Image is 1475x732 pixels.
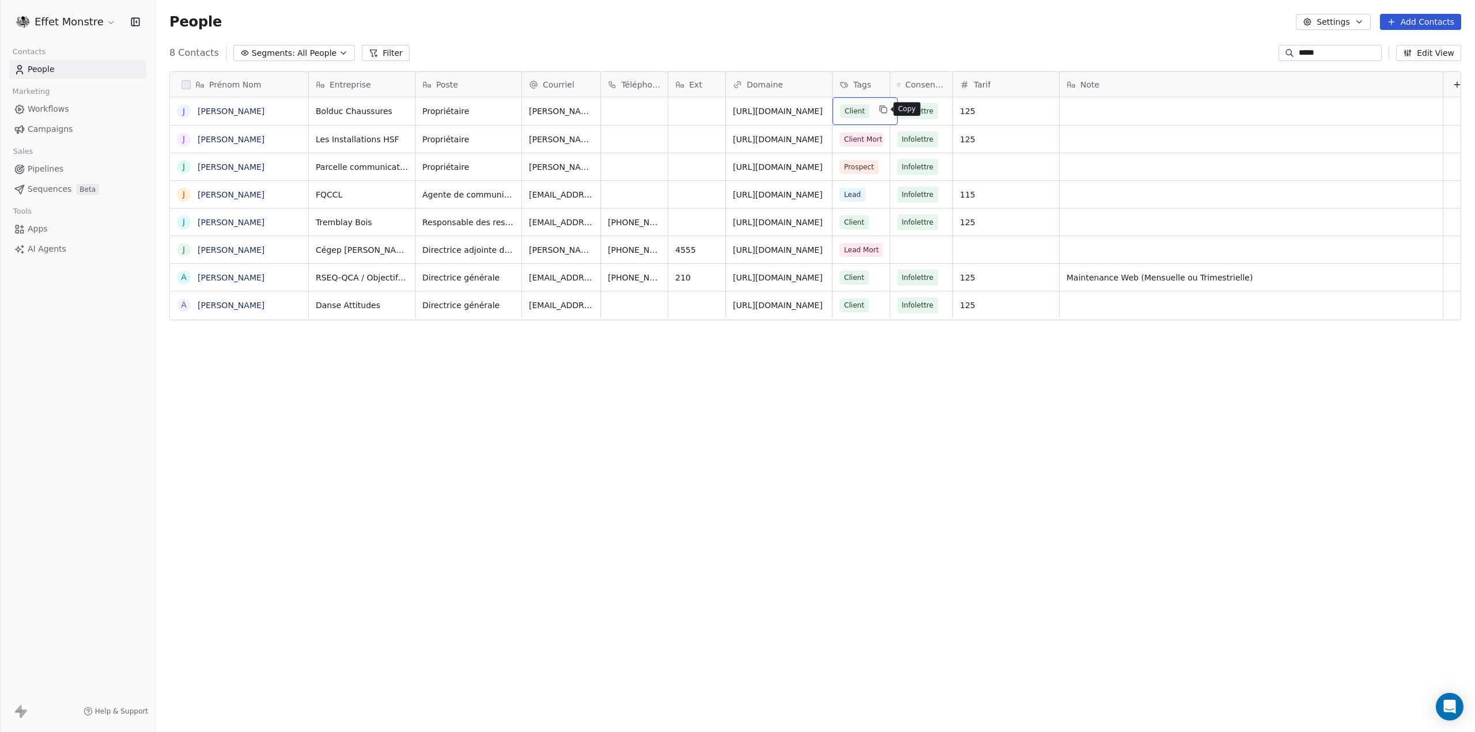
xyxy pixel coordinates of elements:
[422,217,515,228] span: Responsable des ressources matérielles et soutien TI
[839,215,869,229] span: Client
[422,299,515,311] span: Directrice générale
[960,299,1052,311] span: 125
[902,272,933,283] span: Infolettre
[675,244,718,256] span: 4555
[1080,79,1099,90] span: Note
[198,273,264,282] a: [PERSON_NAME]
[1066,272,1436,283] span: Maintenance Web (Mensuelle ou Trimestrielle)
[840,104,869,118] span: Client
[1396,45,1461,61] button: Edit View
[9,120,146,139] a: Campaigns
[316,105,408,117] span: Bolduc Chaussures
[839,160,879,174] span: Prospect
[853,79,871,90] span: Tags
[9,160,146,179] a: Pipelines
[422,189,515,200] span: Agente de communication
[170,97,309,689] div: grid
[529,161,593,173] span: [PERSON_NAME][EMAIL_ADDRESS][DOMAIN_NAME]
[183,133,185,145] div: J
[522,72,600,97] div: Courriel
[28,183,71,195] span: Sequences
[198,301,264,310] a: [PERSON_NAME]
[170,72,308,97] div: Prénom Nom
[198,162,264,172] a: [PERSON_NAME]
[733,245,823,255] a: [URL][DOMAIN_NAME]
[898,104,916,113] p: Copy
[529,134,593,145] span: [PERSON_NAME][EMAIL_ADDRESS][DOMAIN_NAME]
[733,162,823,172] a: [URL][DOMAIN_NAME]
[974,79,990,90] span: Tarif
[28,223,48,235] span: Apps
[902,299,933,311] span: Infolettre
[7,83,55,100] span: Marketing
[733,273,823,282] a: [URL][DOMAIN_NAME]
[1436,693,1463,720] div: Open Intercom Messenger
[316,189,408,200] span: FQCCL
[181,299,187,311] div: A
[8,143,38,160] span: Sales
[9,100,146,119] a: Workflows
[183,161,185,173] div: J
[9,219,146,238] a: Apps
[16,15,30,29] img: 97485486_3081046785289558_2010905861240651776_n.png
[839,243,883,257] span: Lead Mort
[28,103,69,115] span: Workflows
[668,72,725,97] div: Ext
[183,188,185,200] div: J
[316,299,408,311] span: Danse Attitudes
[953,72,1059,97] div: Tarif
[183,105,185,117] div: J
[621,79,661,90] span: Téléphone
[733,301,823,310] a: [URL][DOMAIN_NAME]
[902,134,933,145] span: Infolettre
[839,188,865,202] span: Lead
[316,217,408,228] span: Tremblay Bois
[839,271,869,285] span: Client
[608,272,661,283] span: [PHONE_NUMBER]
[890,72,952,97] div: Consentement marketing
[608,244,661,256] span: [PHONE_NUMBER]
[601,72,668,97] div: Téléphone
[169,13,222,31] span: People
[415,72,521,97] div: Poste
[960,217,1052,228] span: 125
[833,72,890,97] div: Tags
[529,217,593,228] span: [EMAIL_ADDRESS][DOMAIN_NAME]
[28,243,66,255] span: AI Agents
[316,134,408,145] span: Les Installations HSF
[9,180,146,199] a: SequencesBeta
[7,43,51,60] span: Contacts
[316,244,408,256] span: Cégep [PERSON_NAME]
[960,189,1052,200] span: 115
[198,245,264,255] a: [PERSON_NAME]
[9,60,146,79] a: People
[960,105,1052,117] span: 125
[436,79,458,90] span: Poste
[316,272,408,283] span: RSEQ-QCA / Objectif Forme / Clasique 3x3
[183,216,185,228] div: J
[689,79,702,90] span: Ext
[76,184,99,195] span: Beta
[8,203,36,220] span: Tools
[422,134,515,145] span: Propriétaire
[28,163,63,175] span: Pipelines
[28,123,73,135] span: Campaigns
[1380,14,1461,30] button: Add Contacts
[733,190,823,199] a: [URL][DOMAIN_NAME]
[733,135,823,144] a: [URL][DOMAIN_NAME]
[839,298,869,312] span: Client
[960,272,1052,283] span: 125
[726,72,832,97] div: Domaine
[209,79,261,90] span: Prénom Nom
[198,135,264,144] a: [PERSON_NAME]
[839,132,883,146] span: Client Mort
[198,107,264,116] a: [PERSON_NAME]
[84,707,148,716] a: Help & Support
[198,190,264,199] a: [PERSON_NAME]
[181,271,187,283] div: A
[1296,14,1370,30] button: Settings
[529,299,593,311] span: [EMAIL_ADDRESS][DOMAIN_NAME]
[28,63,55,75] span: People
[747,79,783,90] span: Domaine
[529,189,593,200] span: [EMAIL_ADDRESS][DOMAIN_NAME]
